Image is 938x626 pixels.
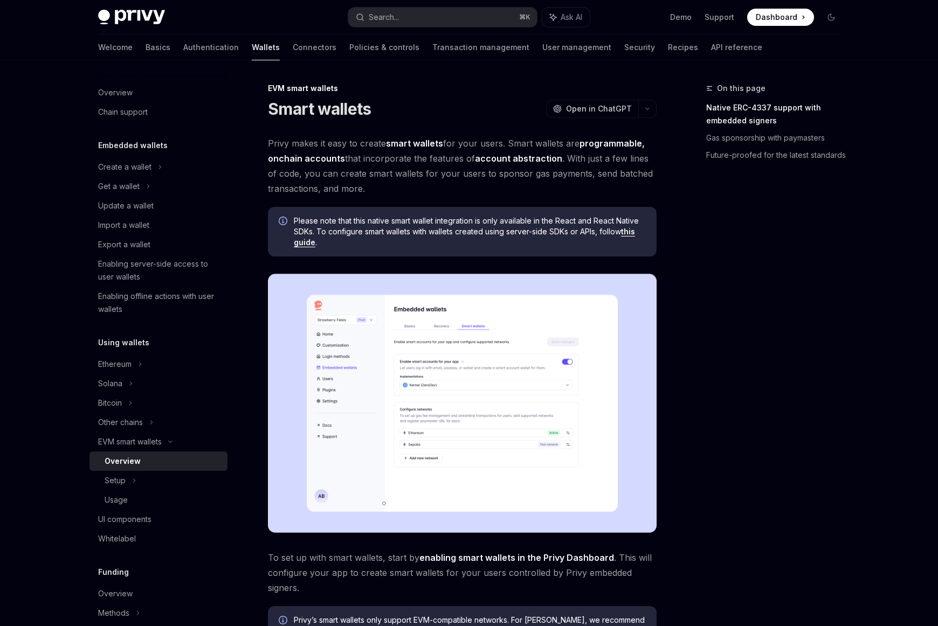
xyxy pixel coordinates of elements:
a: Policies & controls [349,34,419,60]
span: Dashboard [756,12,797,23]
div: Search... [369,11,399,24]
a: Chain support [89,102,227,122]
div: Overview [98,86,133,99]
a: Enabling server-side access to user wallets [89,254,227,287]
span: Privy makes it easy to create for your users. Smart wallets are that incorporate the features of ... [268,136,657,196]
div: Enabling offline actions with user wallets [98,290,221,316]
div: Whitelabel [98,532,136,545]
svg: Info [279,217,289,227]
div: Ethereum [98,358,132,371]
h5: Embedded wallets [98,139,168,152]
a: Authentication [183,34,239,60]
div: Usage [105,493,128,506]
div: Solana [98,377,122,390]
h5: Using wallets [98,336,149,349]
a: Overview [89,83,227,102]
a: Security [624,34,655,60]
div: UI components [98,513,151,526]
span: Ask AI [561,12,582,23]
div: Overview [98,587,133,600]
div: Update a wallet [98,199,154,212]
a: Overview [89,451,227,471]
div: EVM smart wallets [268,83,657,94]
img: Sample enable smart wallets [268,274,657,533]
div: Methods [98,607,129,620]
a: Whitelabel [89,529,227,548]
h5: Funding [98,566,129,579]
div: Create a wallet [98,161,151,173]
div: Chain support [98,106,148,119]
a: Export a wallet [89,235,227,254]
a: User management [542,34,611,60]
button: Toggle dark mode [823,9,840,26]
a: Welcome [98,34,133,60]
a: Update a wallet [89,196,227,215]
a: account abstraction [475,153,562,164]
div: Enabling server-side access to user wallets [98,258,221,283]
span: ⌘ K [519,13,530,22]
button: Open in ChatGPT [546,100,638,118]
div: Import a wallet [98,219,149,232]
strong: smart wallets [386,138,443,149]
a: Wallets [252,34,280,60]
a: Usage [89,490,227,510]
a: enabling smart wallets in the Privy Dashboard [419,552,614,564]
a: Connectors [293,34,336,60]
a: API reference [711,34,762,60]
a: Support [705,12,734,23]
div: Other chains [98,416,143,429]
button: Search...⌘K [348,8,537,27]
a: Enabling offline actions with user wallets [89,287,227,319]
span: To set up with smart wallets, start by . This will configure your app to create smart wallets for... [268,550,657,595]
span: Please note that this native smart wallet integration is only available in the React and React Na... [294,215,646,248]
a: Import a wallet [89,215,227,235]
a: Demo [670,12,692,23]
img: dark logo [98,10,165,25]
a: Gas sponsorship with paymasters [706,129,849,147]
button: Ask AI [542,8,590,27]
div: Bitcoin [98,397,122,409]
div: Overview [105,455,141,468]
a: Transaction management [432,34,529,60]
div: Get a wallet [98,180,140,193]
span: Open in ChatGPT [566,103,632,114]
a: Basics [146,34,170,60]
div: Setup [105,474,126,487]
span: On this page [717,82,765,95]
a: Overview [89,584,227,603]
a: Dashboard [747,9,814,26]
div: Export a wallet [98,238,150,251]
div: EVM smart wallets [98,435,162,448]
a: Recipes [668,34,698,60]
h1: Smart wallets [268,99,371,119]
a: Native ERC-4337 support with embedded signers [706,99,849,129]
a: UI components [89,510,227,529]
a: Future-proofed for the latest standards [706,147,849,164]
